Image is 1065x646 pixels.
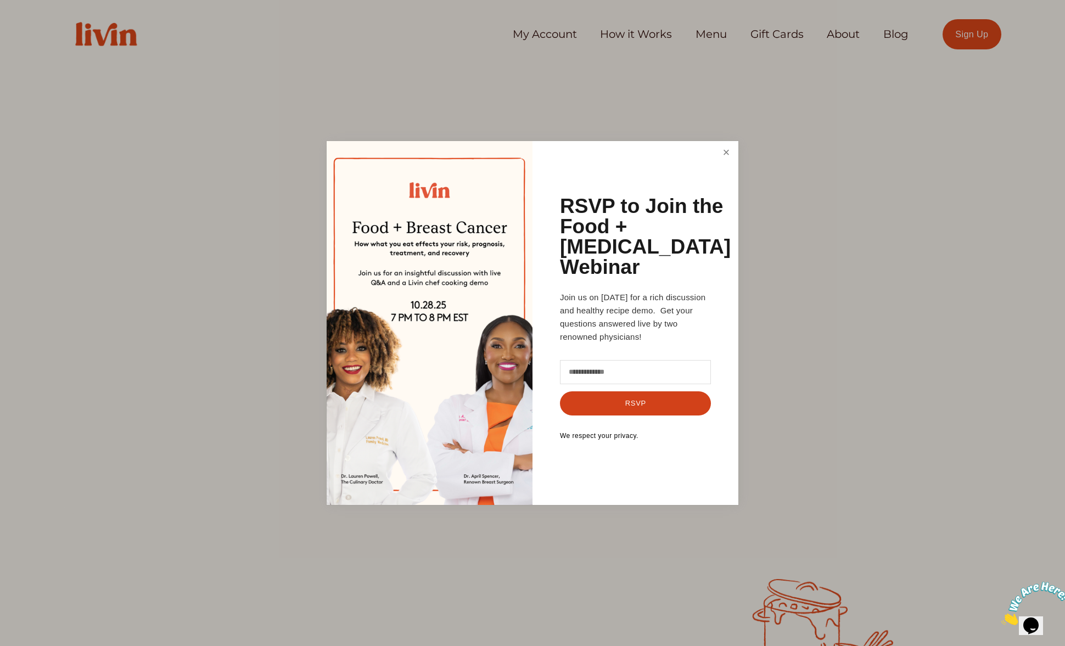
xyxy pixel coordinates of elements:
[560,391,711,415] button: RSVP
[997,577,1065,630] iframe: chat widget
[560,291,711,344] p: Join us on [DATE] for a rich discussion and healthy recipe demo. Get your questions answered live...
[716,143,737,163] a: Close
[560,196,731,277] h1: RSVP to Join the Food + [MEDICAL_DATA] Webinar
[4,4,72,48] img: Chat attention grabber
[560,432,711,441] p: We respect your privacy.
[625,399,646,407] span: RSVP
